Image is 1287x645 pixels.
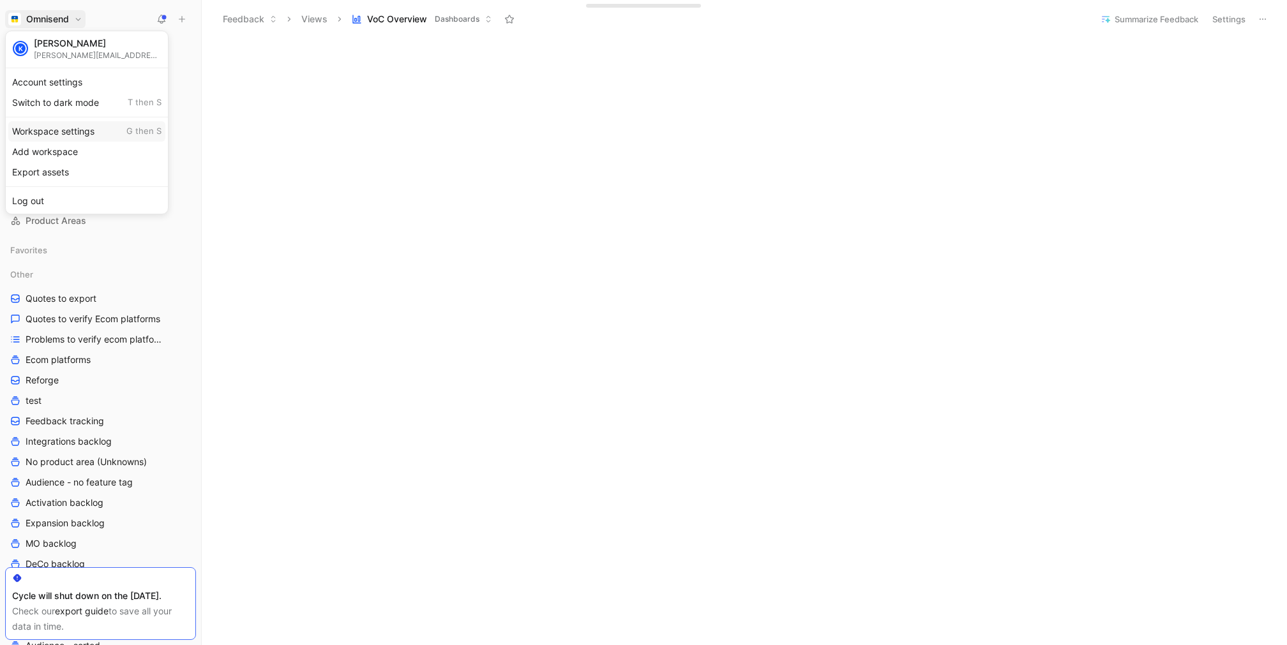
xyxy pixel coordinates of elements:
div: [PERSON_NAME][EMAIL_ADDRESS][DOMAIN_NAME] [34,50,162,60]
div: Account settings [8,72,165,93]
div: Add workspace [8,142,165,162]
div: [PERSON_NAME] [34,38,162,49]
div: OmnisendOmnisend [5,31,169,214]
span: G then S [126,126,162,137]
div: Export assets [8,162,165,182]
span: T then S [128,97,162,108]
div: Workspace settings [8,121,165,142]
div: Log out [8,191,165,211]
div: K [14,42,27,55]
div: Switch to dark mode [8,93,165,113]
